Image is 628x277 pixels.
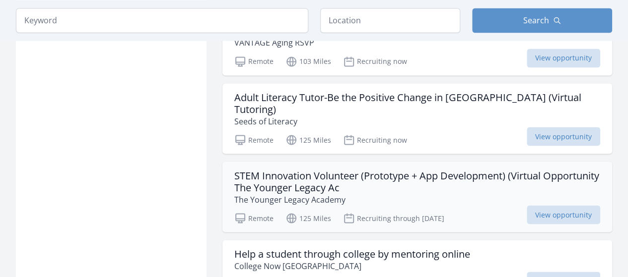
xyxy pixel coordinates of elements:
button: Search [472,8,612,33]
a: Adult Literacy Tutor-Be the Positive Change in [GEOGRAPHIC_DATA] (Virtual Tutoring) Seeds of Lite... [222,83,612,154]
input: Keyword [16,8,308,33]
span: View opportunity [527,205,600,224]
p: 103 Miles [285,55,331,67]
input: Location [320,8,460,33]
p: College Now [GEOGRAPHIC_DATA] [234,260,470,272]
h3: Help a student through college by mentoring online [234,248,470,260]
p: 125 Miles [285,134,331,146]
p: Remote [234,55,274,67]
h3: STEM Innovation Volunteer (Prototype + App Development) (Virtual Opportunity The Younger Legacy Ac [234,169,600,193]
span: Search [523,14,549,26]
p: The Younger Legacy Academy [234,193,600,205]
p: Remote [234,134,274,146]
a: STEM Innovation Volunteer (Prototype + App Development) (Virtual Opportunity The Younger Legacy A... [222,162,612,232]
p: VANTAGE Aging RSVP [234,37,600,49]
p: Remote [234,212,274,224]
p: Recruiting now [343,134,407,146]
p: Recruiting through [DATE] [343,212,444,224]
span: View opportunity [527,49,600,67]
p: Seeds of Literacy [234,115,600,127]
span: View opportunity [527,127,600,146]
p: Recruiting now [343,55,407,67]
h3: Adult Literacy Tutor-Be the Positive Change in [GEOGRAPHIC_DATA] (Virtual Tutoring) [234,91,600,115]
p: 125 Miles [285,212,331,224]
